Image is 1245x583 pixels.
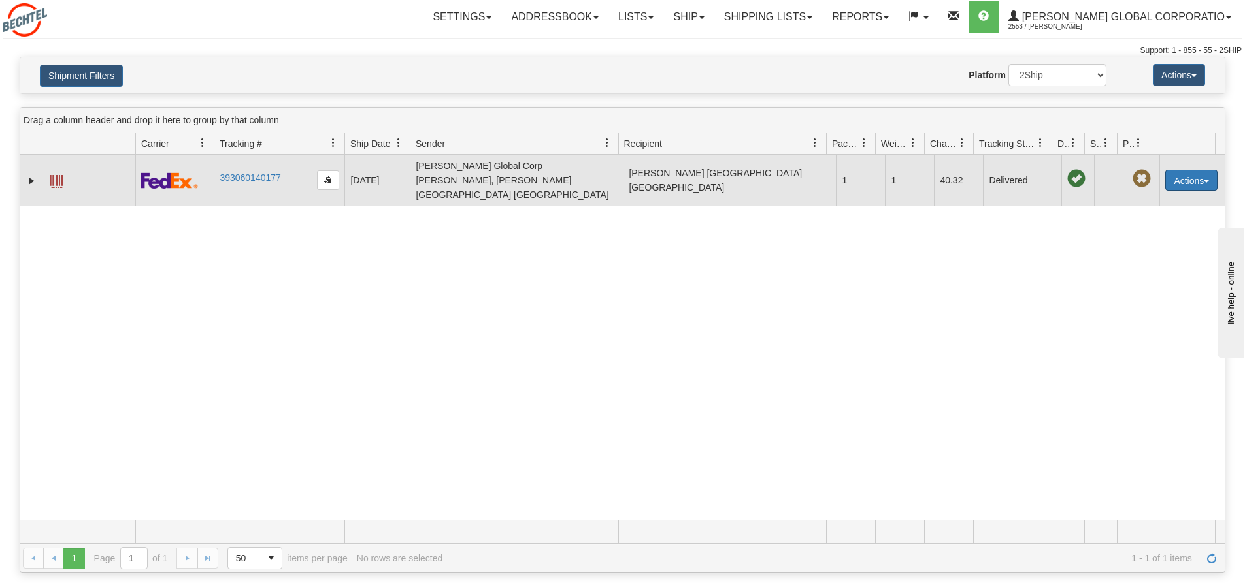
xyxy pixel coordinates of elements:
td: 40.32 [934,155,983,206]
a: Ship [663,1,714,33]
span: Delivery Status [1057,137,1069,150]
span: 1 - 1 of 1 items [452,553,1192,563]
a: [PERSON_NAME] Global Corporatio 2553 / [PERSON_NAME] [999,1,1241,33]
span: Ship Date [350,137,390,150]
span: Page 1 [63,548,84,569]
span: On time [1067,170,1086,188]
a: Refresh [1201,548,1222,569]
div: live help - online [10,11,121,21]
a: Shipping lists [714,1,822,33]
div: No rows are selected [357,553,443,563]
span: Sender [416,137,445,150]
span: Pickup Status [1123,137,1134,150]
a: Packages filter column settings [853,132,875,154]
img: 2 - FedEx Express® [141,172,198,189]
label: Platform [969,69,1006,82]
a: Charge filter column settings [951,132,973,154]
a: Ship Date filter column settings [388,132,410,154]
span: Shipment Issues [1090,137,1101,150]
span: [PERSON_NAME] Global Corporatio [1019,11,1225,22]
div: grid grouping header [20,108,1225,133]
td: 1 [885,155,934,206]
span: Recipient [624,137,662,150]
span: Tracking # [220,137,262,150]
a: Weight filter column settings [902,132,924,154]
a: Tracking # filter column settings [322,132,344,154]
button: Actions [1153,64,1205,86]
a: Lists [608,1,663,33]
td: [PERSON_NAME] [GEOGRAPHIC_DATA] [GEOGRAPHIC_DATA] [623,155,836,206]
div: Support: 1 - 855 - 55 - 2SHIP [3,45,1242,56]
a: Tracking Status filter column settings [1029,132,1052,154]
span: Tracking Status [979,137,1036,150]
a: 393060140177 [220,172,280,183]
a: Sender filter column settings [596,132,618,154]
a: Pickup Status filter column settings [1127,132,1150,154]
td: [PERSON_NAME] Global Corp [PERSON_NAME], [PERSON_NAME] [GEOGRAPHIC_DATA] [GEOGRAPHIC_DATA] [410,155,623,206]
span: select [261,548,282,569]
img: logo2553.jpg [3,3,47,37]
a: Expand [25,174,39,187]
span: Pickup Not Assigned [1133,170,1151,188]
span: Charge [930,137,957,150]
span: Page of 1 [94,547,168,569]
a: Reports [822,1,899,33]
a: Carrier filter column settings [191,132,214,154]
a: Recipient filter column settings [804,132,826,154]
a: Shipment Issues filter column settings [1095,132,1117,154]
a: Settings [423,1,501,33]
td: 1 [836,155,885,206]
span: 2553 / [PERSON_NAME] [1008,20,1106,33]
a: Label [50,169,63,190]
input: Page 1 [121,548,147,569]
span: items per page [227,547,348,569]
a: Addressbook [501,1,608,33]
span: Packages [832,137,859,150]
span: Page sizes drop down [227,547,282,569]
span: Weight [881,137,908,150]
button: Actions [1165,170,1218,191]
button: Shipment Filters [40,65,123,87]
td: [DATE] [344,155,410,206]
span: 50 [236,552,253,565]
button: Copy to clipboard [317,170,339,190]
span: Carrier [141,137,169,150]
iframe: chat widget [1215,225,1244,358]
a: Delivery Status filter column settings [1062,132,1084,154]
td: Delivered [983,155,1061,206]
